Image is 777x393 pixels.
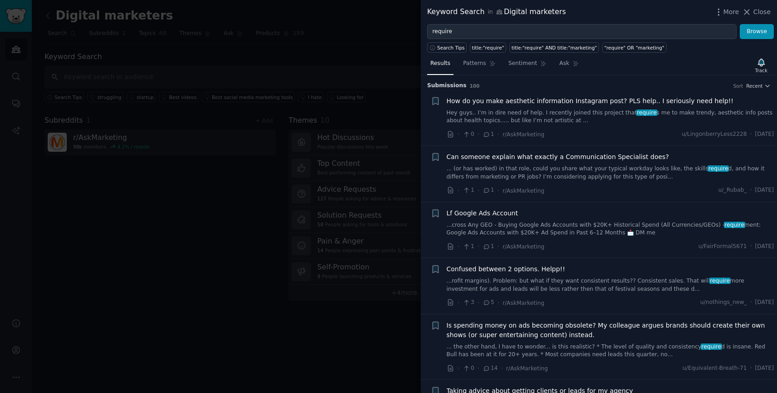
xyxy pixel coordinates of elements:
span: 14 [483,364,498,373]
span: 1 [483,243,494,251]
span: · [501,363,503,373]
button: Search Tips [427,42,467,53]
span: require [709,278,731,284]
span: 0 [463,130,474,139]
div: Sort [733,83,743,89]
span: · [458,186,459,195]
span: r/AskMarketing [503,188,544,194]
span: 5 [483,298,494,307]
a: Sentiment [505,56,550,75]
div: title:"require" [472,45,504,51]
span: 1 [463,186,474,194]
span: in [488,8,493,16]
span: Submission s [427,82,467,90]
button: Track [752,56,771,75]
span: require [701,343,722,350]
span: · [498,242,499,251]
span: u/nothings_new_ [700,298,747,307]
a: Patterns [460,56,498,75]
span: [DATE] [755,298,774,307]
span: · [478,298,479,308]
span: 1 [483,130,494,139]
span: Close [753,7,771,17]
span: r/AskMarketing [506,365,548,372]
span: · [750,298,752,307]
a: ...rofit margins). Problem: but what if they want consistent results?? Consistent sales. That wil... [447,277,774,293]
a: title:"require" AND title:"marketing" [509,42,599,53]
span: · [478,363,479,373]
span: 100 [470,83,480,89]
span: require [707,165,729,172]
span: · [498,129,499,139]
a: Hey guys.. I’m in dire need of help. I recently joined this project thatrequires me to make trend... [447,109,774,125]
input: Try a keyword related to your business [427,24,737,40]
a: How do you make aesthetic information Instagram post? PLS help.. I seriously need help!! [447,96,734,106]
button: More [714,7,739,17]
span: Search Tips [437,45,465,51]
span: u/LingonberryLess2228 [682,130,747,139]
span: Ask [559,60,569,68]
span: · [478,242,479,251]
span: · [498,298,499,308]
span: 1 [463,243,474,251]
span: r/AskMarketing [503,300,544,306]
span: u/_Rubab_ [718,186,747,194]
span: u/Equivalent-Breath-71 [682,364,747,373]
a: Is spending money on ads becoming obsolete? My colleague argues brands should create their own sh... [447,321,774,340]
span: [DATE] [755,364,774,373]
span: · [458,129,459,139]
span: · [458,242,459,251]
span: r/AskMarketing [503,131,544,138]
span: · [498,186,499,195]
span: · [458,363,459,373]
a: Can someone explain what exactly a Communication Specialist does? [447,152,669,162]
a: ... the other hand, I have to wonder... is this realistic? * The level of quality and consistency... [447,343,774,359]
a: Confused between 2 options. Helpp!! [447,264,565,274]
span: Patterns [463,60,486,68]
button: Recent [746,83,771,89]
span: [DATE] [755,243,774,251]
span: Sentiment [508,60,537,68]
span: Results [430,60,450,68]
div: "require" OR "marketing" [604,45,664,51]
span: Recent [746,83,762,89]
span: 0 [463,364,474,373]
span: [DATE] [755,186,774,194]
div: Keyword Search Digital marketers [427,6,566,18]
span: · [750,130,752,139]
span: · [750,364,752,373]
a: "require" OR "marketing" [602,42,666,53]
span: u/FairFormal5671 [698,243,747,251]
a: ... (or has worked) in that role, could you share what your typical workday looks like, the skill... [447,165,774,181]
span: · [478,129,479,139]
a: ...cross Any GEO - Buying Google Ads Accounts with $20K+ Historical Spend (All Currencies/GEOs) -... [447,221,774,237]
span: More [723,7,739,17]
span: r/AskMarketing [503,244,544,250]
a: title:"require" [470,42,506,53]
button: Browse [740,24,774,40]
div: Track [755,67,767,74]
span: require [636,109,657,116]
span: [DATE] [755,130,774,139]
span: · [750,186,752,194]
a: Results [427,56,453,75]
span: 1 [483,186,494,194]
span: · [458,298,459,308]
span: · [478,186,479,195]
div: title:"require" AND title:"marketing" [512,45,597,51]
a: Lf Google Ads Account [447,209,518,218]
button: Close [742,7,771,17]
span: 3 [463,298,474,307]
a: Ask [556,56,582,75]
span: require [724,222,745,228]
span: · [750,243,752,251]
